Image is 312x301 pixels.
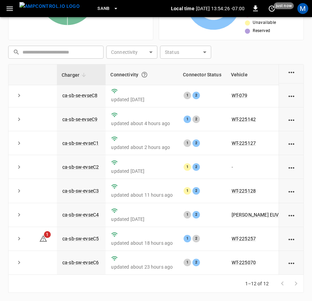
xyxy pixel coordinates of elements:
a: ca-sb-sw-evseC1 [62,140,99,146]
th: Connector Status [178,64,226,85]
button: set refresh interval [266,3,277,14]
div: 1 [184,163,191,171]
div: action cell options [287,140,296,147]
a: ca-sb-sw-evseC3 [62,188,99,194]
p: updated about 18 hours ago [111,240,173,246]
button: Connection between the charger and our software. [138,69,151,81]
p: updated about 2 hours ago [111,144,173,151]
div: 1 [184,92,191,99]
div: 1 [184,211,191,219]
a: ca-sb-sw-evseC6 [62,260,99,265]
span: just now [274,2,294,9]
p: updated [DATE] [111,216,173,223]
button: expand row [14,186,24,196]
div: action cell options [287,211,296,218]
p: [DATE] 13:54:26 -07:00 [196,5,245,12]
div: 1 [184,139,191,147]
button: SanB [95,2,121,15]
a: WT-225142 [232,117,256,122]
p: Local time [171,5,194,12]
p: updated about 11 hours ago [111,192,173,198]
div: profile-icon [297,3,308,14]
div: action cell options [287,164,296,170]
div: action cell options [287,92,296,99]
button: expand row [14,257,24,268]
div: Connectivity [110,69,173,81]
div: 1 [184,116,191,123]
a: WT-079 [232,93,248,98]
a: WT-225257 [232,236,256,241]
div: 2 [192,163,200,171]
a: WT-225127 [232,140,256,146]
div: action cell options [287,68,296,75]
p: updated [DATE] [111,168,173,175]
div: 2 [192,92,200,99]
button: expand row [14,90,24,101]
button: expand row [14,234,24,244]
button: expand row [14,210,24,220]
button: expand row [14,138,24,148]
a: ca-sb-se-evseC9 [62,117,97,122]
img: ampcontrol.io logo [19,2,80,11]
span: SanB [97,5,110,13]
a: WT-225070 [232,260,256,265]
div: 2 [192,259,200,266]
a: ca-sb-se-evseC8 [62,93,97,98]
div: 2 [192,211,200,219]
div: action cell options [287,116,296,123]
div: 1 [184,259,191,266]
a: 1 [39,236,47,241]
span: Unavailable [253,19,276,26]
th: Vehicle [226,64,284,85]
td: - [226,155,284,179]
a: WT-225128 [232,188,256,194]
div: 2 [192,187,200,195]
span: 1 [44,231,51,238]
span: Reserved [253,28,270,34]
div: 2 [192,139,200,147]
button: expand row [14,114,24,124]
div: 2 [192,116,200,123]
p: updated about 23 hours ago [111,264,173,270]
p: updated about 4 hours ago [111,120,173,127]
a: ca-sb-sw-evseC4 [62,212,99,217]
p: updated [DATE] [111,96,173,103]
div: action cell options [287,187,296,194]
span: Charger [62,71,88,79]
div: action cell options [287,235,296,242]
div: 1 [184,235,191,242]
div: action cell options [287,259,296,266]
button: expand row [14,162,24,172]
div: 2 [192,235,200,242]
div: 1 [184,187,191,195]
a: ca-sb-sw-evseC5 [62,236,99,241]
a: ca-sb-sw-evseC2 [62,164,99,170]
a: [PERSON_NAME] EUV [232,212,279,217]
p: 1–12 of 12 [245,280,269,287]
